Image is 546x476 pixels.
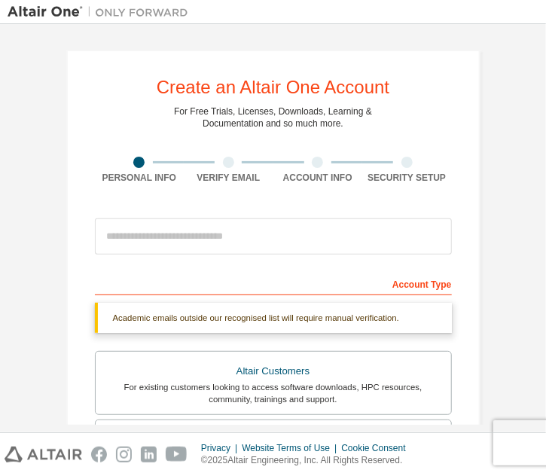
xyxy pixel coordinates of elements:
[242,442,341,454] div: Website Terms of Use
[141,447,157,462] img: linkedin.svg
[116,447,132,462] img: instagram.svg
[157,78,390,96] div: Create an Altair One Account
[201,454,415,467] p: © 2025 Altair Engineering, Inc. All Rights Reserved.
[174,105,372,130] div: For Free Trials, Licenses, Downloads, Learning & Documentation and so much more.
[105,381,442,405] div: For existing customers looking to access software downloads, HPC resources, community, trainings ...
[105,361,442,382] div: Altair Customers
[95,271,452,295] div: Account Type
[91,447,107,462] img: facebook.svg
[184,172,273,184] div: Verify Email
[201,442,242,454] div: Privacy
[8,5,196,20] img: Altair One
[95,172,185,184] div: Personal Info
[362,172,452,184] div: Security Setup
[95,303,452,333] div: Academic emails outside our recognised list will require manual verification.
[273,172,363,184] div: Account Info
[5,447,82,462] img: altair_logo.svg
[166,447,188,462] img: youtube.svg
[341,442,414,454] div: Cookie Consent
